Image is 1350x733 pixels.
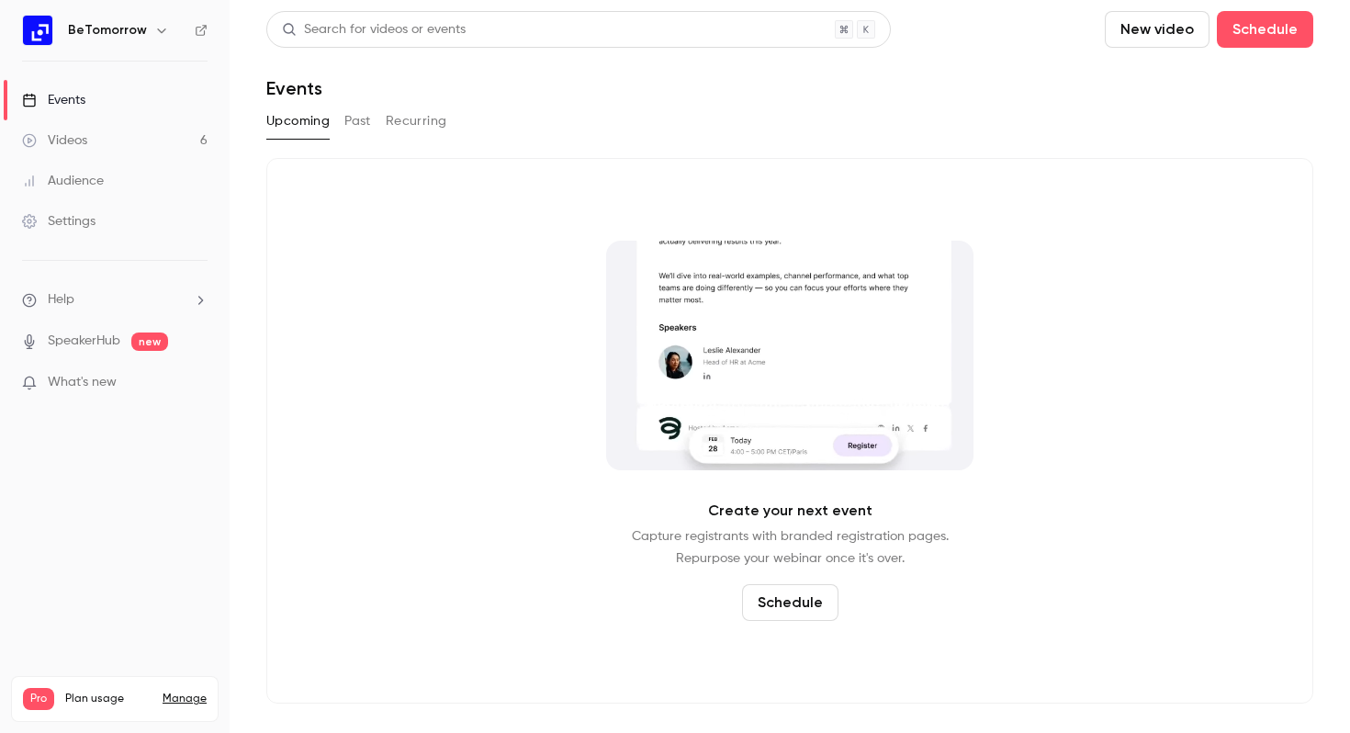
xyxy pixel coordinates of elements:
[131,333,168,351] span: new
[68,21,147,39] h6: BeTomorrow
[65,692,152,706] span: Plan usage
[708,500,872,522] p: Create your next event
[22,172,104,190] div: Audience
[632,525,949,569] p: Capture registrants with branded registration pages. Repurpose your webinar once it's over.
[22,91,85,109] div: Events
[742,584,838,621] button: Schedule
[48,332,120,351] a: SpeakerHub
[266,77,322,99] h1: Events
[23,16,52,45] img: BeTomorrow
[386,107,447,136] button: Recurring
[1105,11,1209,48] button: New video
[344,107,371,136] button: Past
[1217,11,1313,48] button: Schedule
[48,373,117,392] span: What's new
[266,107,330,136] button: Upcoming
[282,20,466,39] div: Search for videos or events
[163,692,207,706] a: Manage
[22,212,96,231] div: Settings
[23,688,54,710] span: Pro
[22,131,87,150] div: Videos
[22,290,208,310] li: help-dropdown-opener
[48,290,74,310] span: Help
